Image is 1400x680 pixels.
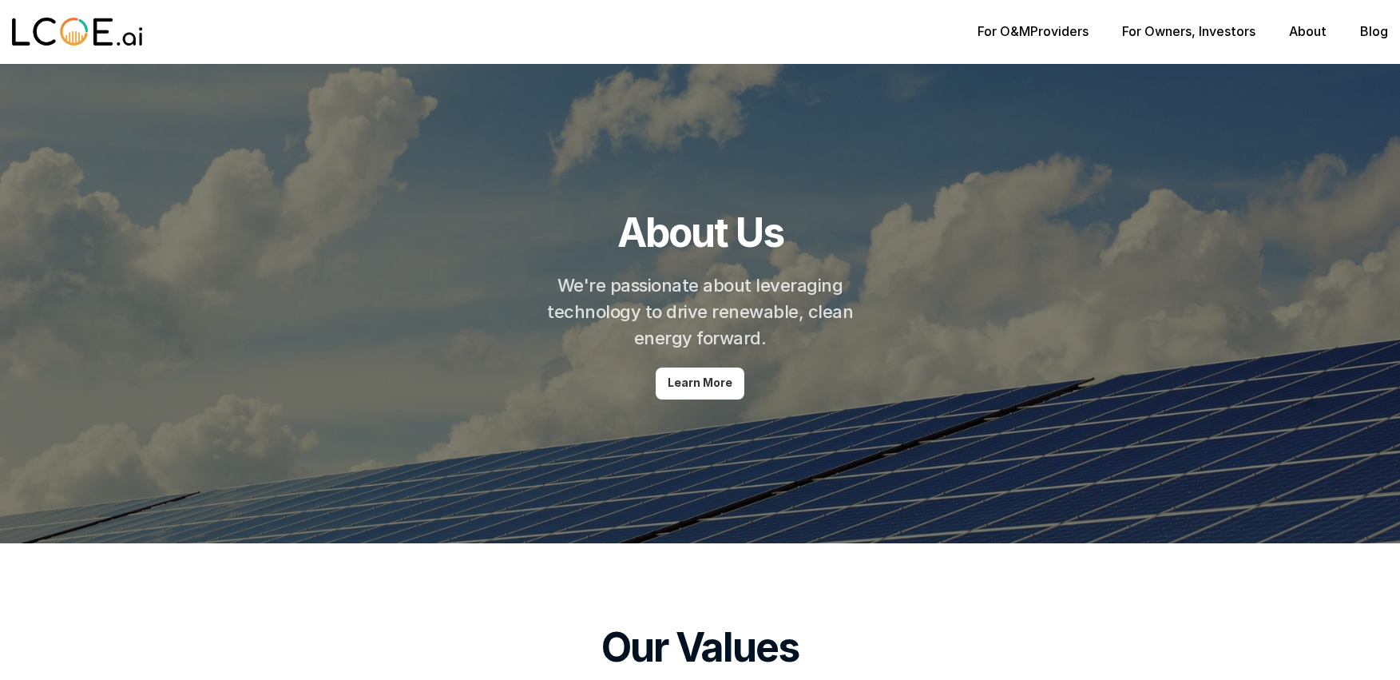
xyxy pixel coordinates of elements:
p: , Investors [1122,24,1255,39]
h1: About Us [617,209,783,256]
a: Learn More [656,368,744,400]
a: Blog [1360,23,1388,39]
p: Providers [978,24,1089,39]
p: Learn More [668,376,732,390]
a: For Owners [1122,23,1192,39]
h2: Our Values [601,623,799,671]
h2: We're passionate about leveraging technology to drive renewable, clean energy forward. [545,272,856,352]
a: For O&M [978,23,1030,39]
iframe: Chat Widget [1320,603,1400,680]
a: About [1289,23,1327,39]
